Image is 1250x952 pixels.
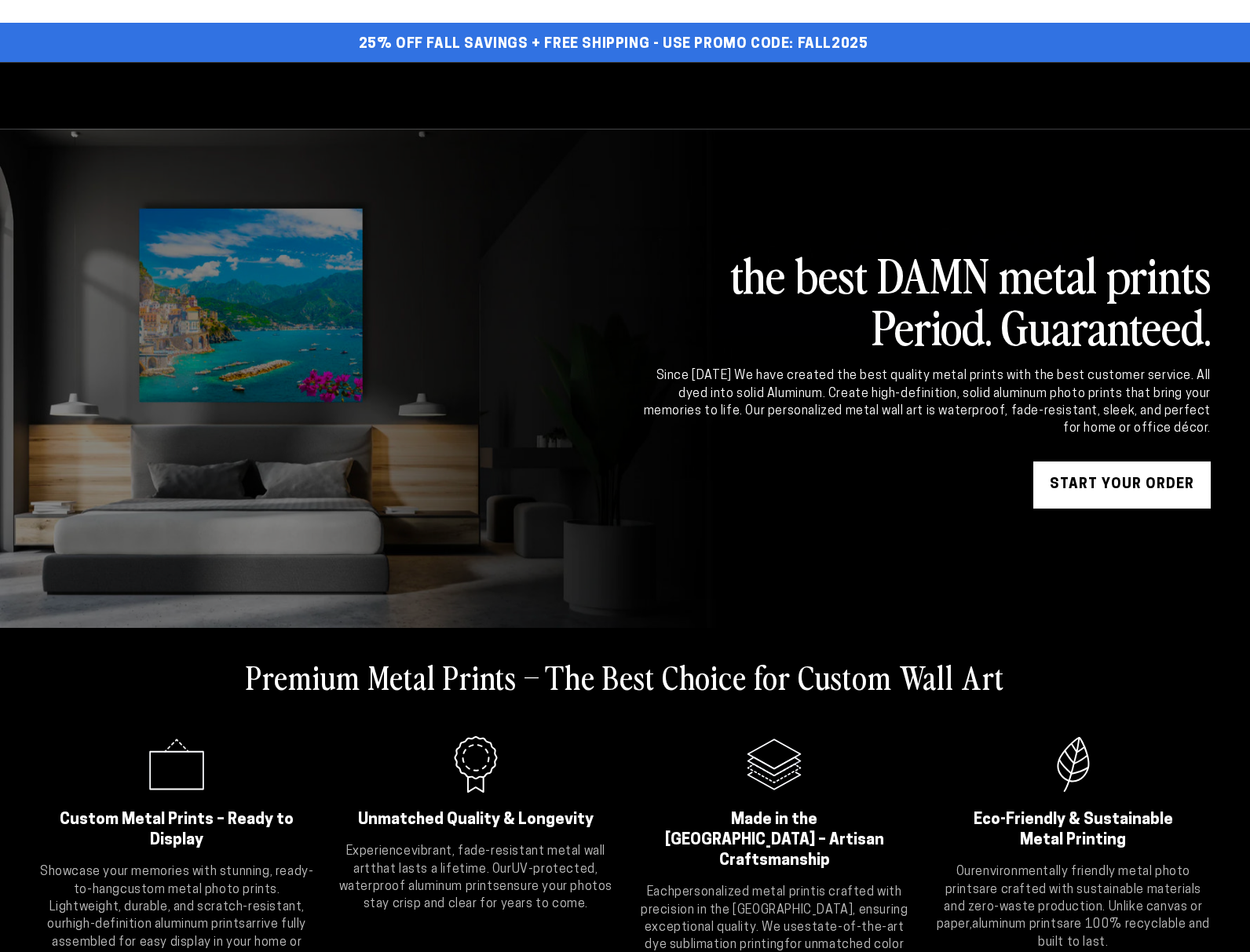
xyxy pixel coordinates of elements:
[788,84,865,107] span: About Us
[641,248,1211,352] h2: the best DAMN metal prints Period. Guaranteed.
[338,843,614,914] p: Experience that lasts a lifetime. Our ensure your photos stay crisp and clear for years to come.
[956,810,1192,851] h2: Eco-Friendly & Sustainable Metal Printing
[358,810,594,830] h2: Unmatched Quality & Longevity
[339,863,598,893] strong: UV-protected, waterproof aluminum prints
[656,810,893,871] h2: Made in the [GEOGRAPHIC_DATA] – Artisan Craftsmanship
[506,75,630,116] a: Shop By Use
[972,918,1063,931] strong: aluminum prints
[1033,461,1211,509] a: START YOUR Order
[654,84,752,107] span: Why Metal?
[1117,78,1151,112] summary: Search our site
[59,810,295,851] h2: Custom Metal Prints – Ready to Display
[674,886,816,899] strong: personalized metal print
[518,84,619,107] span: Shop By Use
[642,75,764,116] a: Why Metal?
[901,84,1026,107] span: Professionals
[359,36,868,53] span: 25% off FALL Savings + Free Shipping - Use Promo Code: FALL2025
[325,75,495,116] a: Start Your Print
[120,884,277,896] strong: custom metal photo prints
[353,845,605,875] strong: vibrant, fade-resistant metal wall art
[889,75,1038,116] a: Professionals
[246,656,1004,697] h2: Premium Metal Prints – The Best Choice for Custom Wall Art
[337,84,483,107] span: Start Your Print
[776,75,877,116] a: About Us
[66,918,246,931] strong: high-definition aluminum prints
[936,863,1212,951] p: Our are crafted with sustainable materials and zero-waste production. Unlike canvas or paper, are...
[645,921,904,951] strong: state-of-the-art dye sublimation printing
[641,367,1211,438] div: Since [DATE] We have created the best quality metal prints with the best customer service. All dy...
[945,866,1190,895] strong: environmentally friendly metal photo prints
